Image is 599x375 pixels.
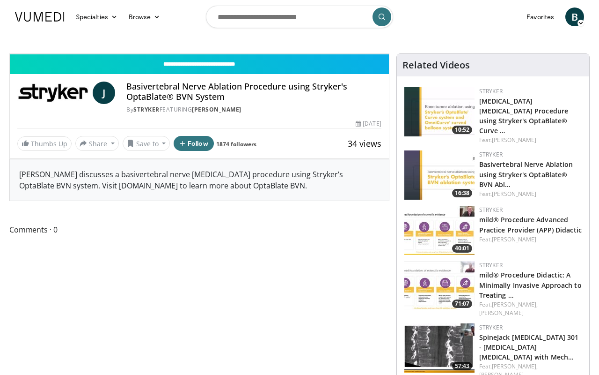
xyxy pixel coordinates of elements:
[404,150,475,200] a: 16:38
[492,190,536,198] a: [PERSON_NAME]
[479,206,503,214] a: Stryker
[404,323,475,373] img: 3f71025c-3002-4ac4-b36d-5ce8ecbbdc51.150x105_q85_crop-smart_upscale.jpg
[479,87,503,95] a: Stryker
[404,87,475,136] img: 0f0d9d51-420c-42d6-ac87-8f76a25ca2f4.150x105_q85_crop-smart_upscale.jpg
[404,261,475,310] img: 9d4bc2db-bb55-4b2e-be96-a2b6c3db8f79.150x105_q85_crop-smart_upscale.jpg
[404,206,475,255] a: 40:01
[126,82,381,102] h4: Basivertebral Nerve Ablation Procedure using Stryker's OptaBlate® BVN System
[492,136,536,144] a: [PERSON_NAME]
[479,190,582,198] div: Feat.
[402,60,470,71] h4: Related Videos
[452,126,472,134] span: 10:52
[521,7,560,26] a: Favorites
[75,136,119,151] button: Share
[452,300,472,308] span: 71:07
[479,300,582,317] div: Feat.
[192,105,241,113] a: [PERSON_NAME]
[479,261,503,269] a: Stryker
[216,140,256,148] a: 1874 followers
[10,159,389,201] div: [PERSON_NAME] discusses a basivertebral nerve [MEDICAL_DATA] procedure using Stryker’s OptaBlate ...
[492,300,538,308] a: [PERSON_NAME],
[404,323,475,373] a: 57:43
[492,362,538,370] a: [PERSON_NAME],
[404,150,475,200] img: efc84703-49da-46b6-9c7b-376f5723817c.150x105_q85_crop-smart_upscale.jpg
[17,136,72,151] a: Thumbs Up
[15,12,65,22] img: VuMedi Logo
[565,7,584,26] a: B
[479,215,582,234] a: mild® Procedure Advanced Practice Provider (APP) Didactic
[479,160,573,188] a: Basivertebral Nerve Ablation using Stryker's OptaBlate® BVN Abl…
[133,105,160,113] a: Stryker
[17,82,89,104] img: Stryker
[479,97,568,135] a: [MEDICAL_DATA] [MEDICAL_DATA] Procedure using Stryker's OptaBlate® Curve …
[479,270,582,299] a: mild® Procedure Didactic: A Minimally Invasive Approach to Treating …
[452,244,472,253] span: 40:01
[479,136,582,144] div: Feat.
[479,333,579,361] a: SpineJack [MEDICAL_DATA] 301 - [MEDICAL_DATA] [MEDICAL_DATA] with Mech…
[348,138,381,149] span: 34 views
[126,105,381,114] div: By FEATURING
[479,235,582,244] div: Feat.
[404,87,475,136] a: 10:52
[174,136,214,151] button: Follow
[9,224,389,236] span: Comments 0
[93,82,115,104] a: J
[206,6,393,28] input: Search topics, interventions
[404,261,475,310] a: 71:07
[479,309,524,317] a: [PERSON_NAME]
[452,362,472,370] span: 57:43
[479,150,503,158] a: Stryker
[452,189,472,197] span: 16:38
[123,7,166,26] a: Browse
[356,120,381,128] div: [DATE]
[479,323,503,331] a: Stryker
[123,136,170,151] button: Save to
[70,7,123,26] a: Specialties
[492,235,536,243] a: [PERSON_NAME]
[404,206,475,255] img: 4f822da0-6aaa-4e81-8821-7a3c5bb607c6.150x105_q85_crop-smart_upscale.jpg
